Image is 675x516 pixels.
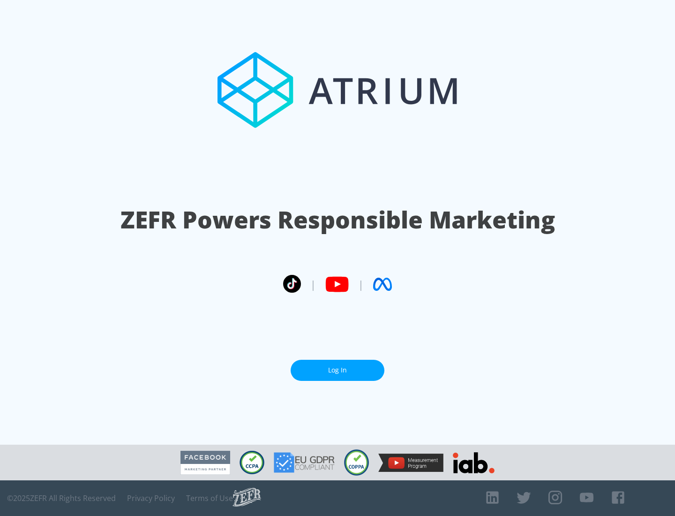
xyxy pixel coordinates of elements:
img: COPPA Compliant [344,449,369,476]
a: Log In [291,360,384,381]
a: Privacy Policy [127,493,175,503]
img: Facebook Marketing Partner [180,451,230,475]
img: YouTube Measurement Program [378,454,443,472]
img: GDPR Compliant [274,452,335,473]
span: © 2025 ZEFR All Rights Reserved [7,493,116,503]
span: | [358,277,364,291]
span: | [310,277,316,291]
img: IAB [453,452,495,473]
img: CCPA Compliant [240,451,264,474]
a: Terms of Use [186,493,233,503]
h1: ZEFR Powers Responsible Marketing [120,204,555,236]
